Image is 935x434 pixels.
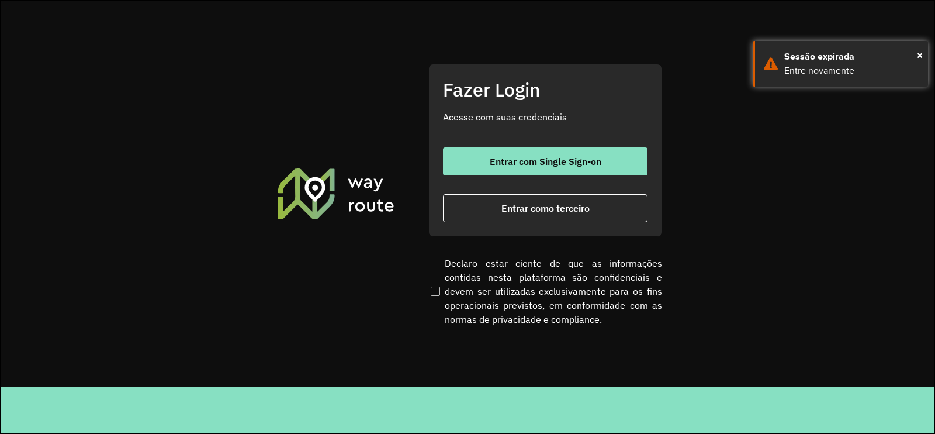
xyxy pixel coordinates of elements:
[428,256,662,326] label: Declaro estar ciente de que as informações contidas nesta plataforma são confidenciais e devem se...
[443,110,647,124] p: Acesse com suas credenciais
[443,78,647,101] h2: Fazer Login
[784,50,919,64] div: Sessão expirada
[917,46,923,64] span: ×
[443,194,647,222] button: button
[501,204,590,213] span: Entrar como terceiro
[917,46,923,64] button: Close
[276,167,396,221] img: Roteirizador AmbevTech
[443,147,647,175] button: button
[784,64,919,78] div: Entre novamente
[490,157,601,166] span: Entrar com Single Sign-on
